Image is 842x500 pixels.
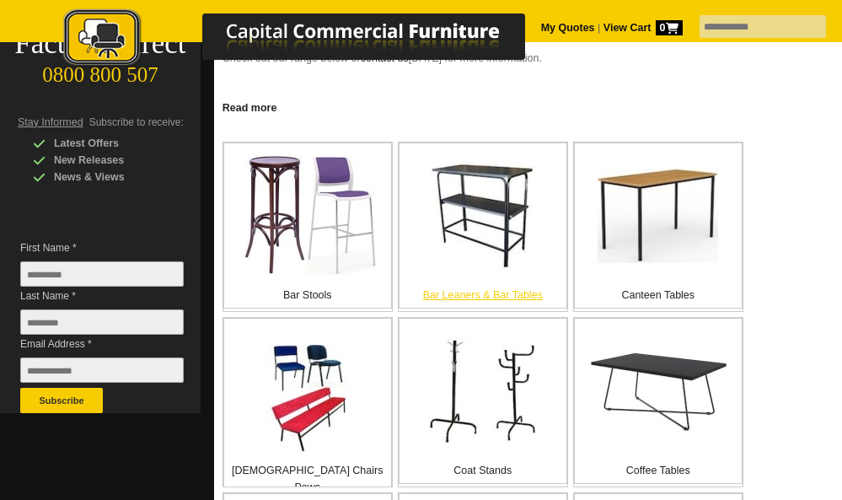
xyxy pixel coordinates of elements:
[20,309,184,335] input: Last Name *
[603,22,683,34] strong: View Cart
[89,116,184,128] span: Subscribe to receive:
[20,358,184,383] input: Email Address *
[20,261,184,287] input: First Name *
[20,288,170,304] span: Last Name *
[600,22,682,34] a: View Cart0
[575,287,742,304] p: Canteen Tables
[223,142,393,312] a: Bar Stools Bar Stools
[573,142,743,312] a: Canteen Tables Canteen Tables
[17,8,607,75] a: Capital Commercial Furniture Logo
[223,317,393,487] a: Church Chairs Pews [DEMOGRAPHIC_DATA] Chairs Pews
[573,317,743,487] a: Coffee Tables Coffee Tables
[598,167,718,263] img: Canteen Tables
[224,287,391,304] p: Bar Stools
[20,336,170,352] span: Email Address *
[400,287,566,304] p: Bar Leaners & Bar Tables
[589,349,727,433] img: Coffee Tables
[575,462,742,479] p: Coffee Tables
[238,155,377,275] img: Bar Stools
[20,239,170,256] span: First Name *
[33,169,193,185] div: News & Views
[400,462,566,479] p: Coat Stands
[214,95,842,116] a: Click to read more
[18,116,83,128] span: Stay Informed
[224,462,391,496] p: [DEMOGRAPHIC_DATA] Chairs Pews
[33,152,193,169] div: New Releases
[398,142,568,312] a: Bar Leaners & Bar Tables Bar Leaners & Bar Tables
[656,20,683,35] span: 0
[428,337,538,444] img: Coat Stands
[430,161,536,270] img: Bar Leaners & Bar Tables
[254,345,362,453] img: Church Chairs Pews
[20,388,103,413] button: Subscribe
[17,8,607,70] img: Capital Commercial Furniture Logo
[398,317,568,487] a: Coat Stands Coat Stands
[33,135,193,152] div: Latest Offers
